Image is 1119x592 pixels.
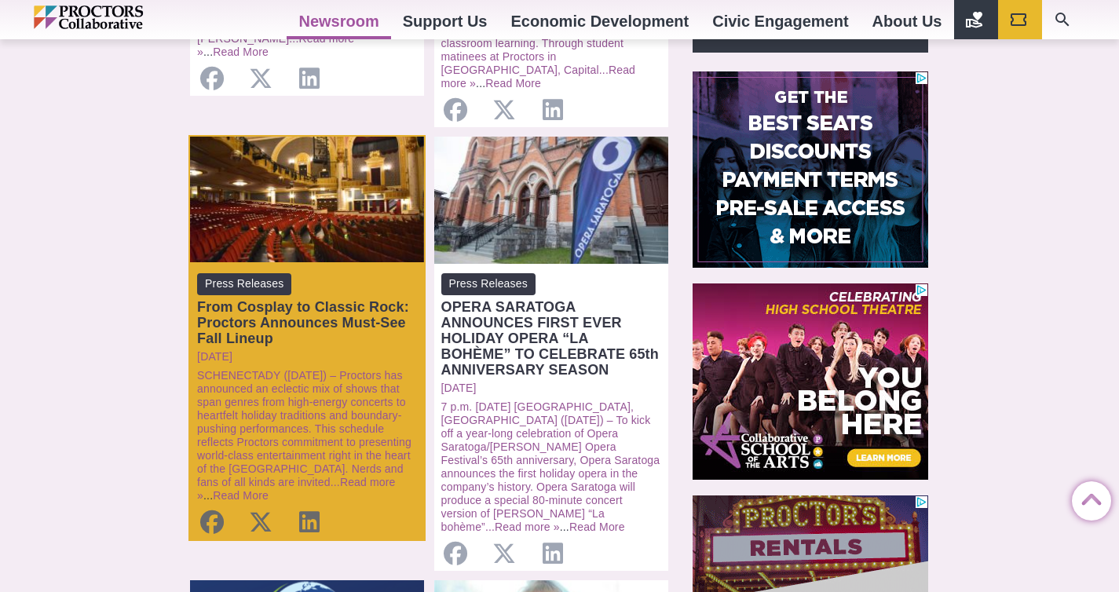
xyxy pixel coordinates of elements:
[197,299,417,346] div: From Cosplay to Classic Rock: Proctors Announces Must-See Fall Lineup
[197,273,291,294] span: Press Releases
[197,273,417,345] a: Press Releases From Cosplay to Classic Rock: Proctors Announces Must-See Fall Lineup
[213,46,269,58] a: Read More
[441,382,661,395] a: [DATE]
[495,521,560,533] a: Read more »
[213,489,269,502] a: Read More
[485,77,541,90] a: Read More
[441,400,660,533] a: 7 p.m. [DATE] [GEOGRAPHIC_DATA], [GEOGRAPHIC_DATA] ([DATE]) – To kick off a year-long celebration...
[569,521,625,533] a: Read More
[197,32,354,58] a: Read more »
[34,5,210,29] img: Proctors logo
[197,350,417,364] a: [DATE]
[441,64,636,90] a: Read more »
[441,400,661,534] p: ...
[693,283,928,480] iframe: Advertisement
[693,71,928,268] iframe: Advertisement
[197,369,411,488] a: SCHENECTADY ([DATE]) – Proctors has announced an eclectic mix of shows that span genres from high...
[441,273,536,294] span: Press Releases
[441,273,661,377] a: Press Releases OPERA SARATOGA ANNOUNCES FIRST EVER HOLIDAY OPERA “LA BOHÈME” TO CELEBRATE 65th AN...
[197,369,417,502] p: ...
[441,299,661,378] div: OPERA SARATOGA ANNOUNCES FIRST EVER HOLIDAY OPERA “LA BOHÈME” TO CELEBRATE 65th ANNIVERSARY SEASON
[1072,482,1103,513] a: Back to Top
[197,476,395,502] a: Read more »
